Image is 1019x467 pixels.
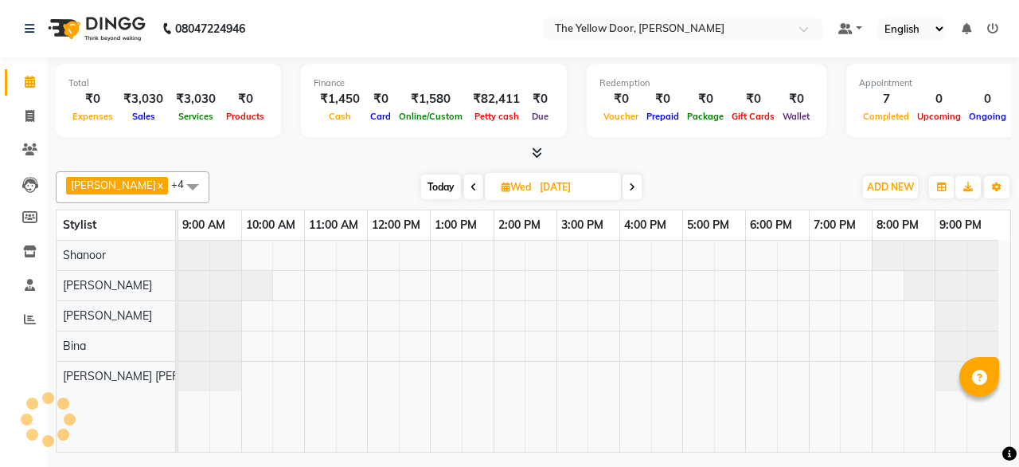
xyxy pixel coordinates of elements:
[683,214,733,237] a: 5:00 PM
[41,6,150,51] img: logo
[117,90,170,108] div: ₹3,030
[63,218,96,232] span: Stylist
[175,6,245,51] b: 08047224946
[599,77,814,90] div: Redemption
[63,248,106,262] span: Shanoor
[174,111,217,122] span: Services
[325,111,355,122] span: Cash
[965,90,1010,108] div: 0
[242,214,299,237] a: 10:00 AM
[746,214,796,237] a: 6:00 PM
[859,111,913,122] span: Completed
[178,214,229,237] a: 9:00 AM
[314,90,366,108] div: ₹1,450
[170,90,222,108] div: ₹3,030
[683,90,728,108] div: ₹0
[467,90,526,108] div: ₹82,411
[873,214,923,237] a: 8:00 PM
[63,308,152,323] span: [PERSON_NAME]
[867,181,914,193] span: ADD NEW
[599,111,642,122] span: Voucher
[528,111,552,122] span: Due
[68,90,117,108] div: ₹0
[498,181,535,193] span: Wed
[128,111,159,122] span: Sales
[620,214,670,237] a: 4:00 PM
[728,111,779,122] span: Gift Cards
[728,90,779,108] div: ₹0
[683,111,728,122] span: Package
[642,90,683,108] div: ₹0
[63,278,152,292] span: [PERSON_NAME]
[222,90,268,108] div: ₹0
[526,90,554,108] div: ₹0
[965,111,1010,122] span: Ongoing
[156,179,163,191] a: x
[68,77,268,90] div: Total
[431,214,481,237] a: 1:00 PM
[171,178,196,190] span: +4
[421,175,461,199] span: Today
[810,214,860,237] a: 7:00 PM
[913,90,965,108] div: 0
[222,111,268,122] span: Products
[494,214,545,237] a: 2:00 PM
[68,111,117,122] span: Expenses
[863,176,918,198] button: ADD NEW
[779,111,814,122] span: Wallet
[913,111,965,122] span: Upcoming
[314,77,554,90] div: Finance
[470,111,523,122] span: Petty cash
[366,111,395,122] span: Card
[63,339,86,353] span: Bina
[859,90,913,108] div: 7
[935,214,986,237] a: 9:00 PM
[395,111,467,122] span: Online/Custom
[368,214,424,237] a: 12:00 PM
[779,90,814,108] div: ₹0
[557,214,607,237] a: 3:00 PM
[395,90,467,108] div: ₹1,580
[63,369,244,383] span: [PERSON_NAME] [PERSON_NAME]
[305,214,362,237] a: 11:00 AM
[366,90,395,108] div: ₹0
[642,111,683,122] span: Prepaid
[535,175,615,199] input: 2025-08-27
[599,90,642,108] div: ₹0
[71,179,156,191] span: [PERSON_NAME]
